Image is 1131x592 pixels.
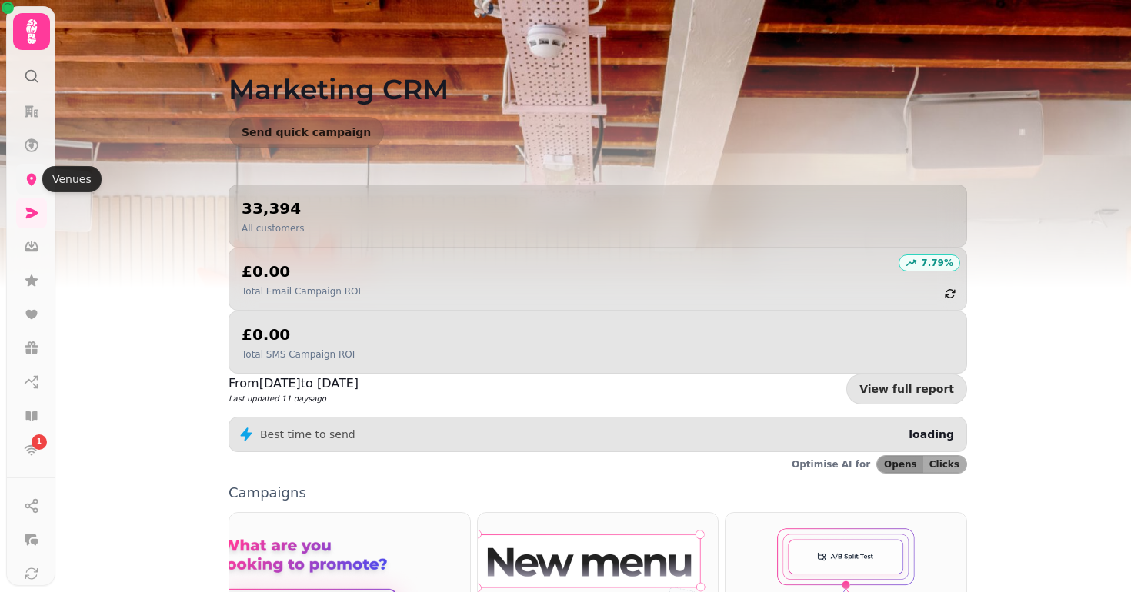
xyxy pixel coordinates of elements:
[929,460,959,469] span: Clicks
[937,281,963,307] button: refresh
[242,348,355,361] p: Total SMS Campaign ROI
[242,198,304,219] h2: 33,394
[846,374,967,404] a: View full report
[242,261,361,282] h2: £0.00
[242,285,361,298] p: Total Email Campaign ROI
[923,456,966,473] button: Clicks
[260,427,355,442] p: Best time to send
[229,37,967,105] h1: Marketing CRM
[792,458,870,471] p: Optimise AI for
[42,166,102,192] div: Venues
[921,257,953,269] p: 7.79 %
[877,456,923,473] button: Opens
[229,374,359,393] p: From [DATE] to [DATE]
[242,324,355,345] h2: £0.00
[909,428,954,441] span: loading
[242,222,304,234] p: All customers
[16,434,47,465] a: 1
[884,460,917,469] span: Opens
[229,393,359,404] p: Last updated 11 days ago
[229,486,967,500] p: Campaigns
[37,437,42,447] span: 1
[242,127,371,138] span: Send quick campaign
[229,117,384,148] button: Send quick campaign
